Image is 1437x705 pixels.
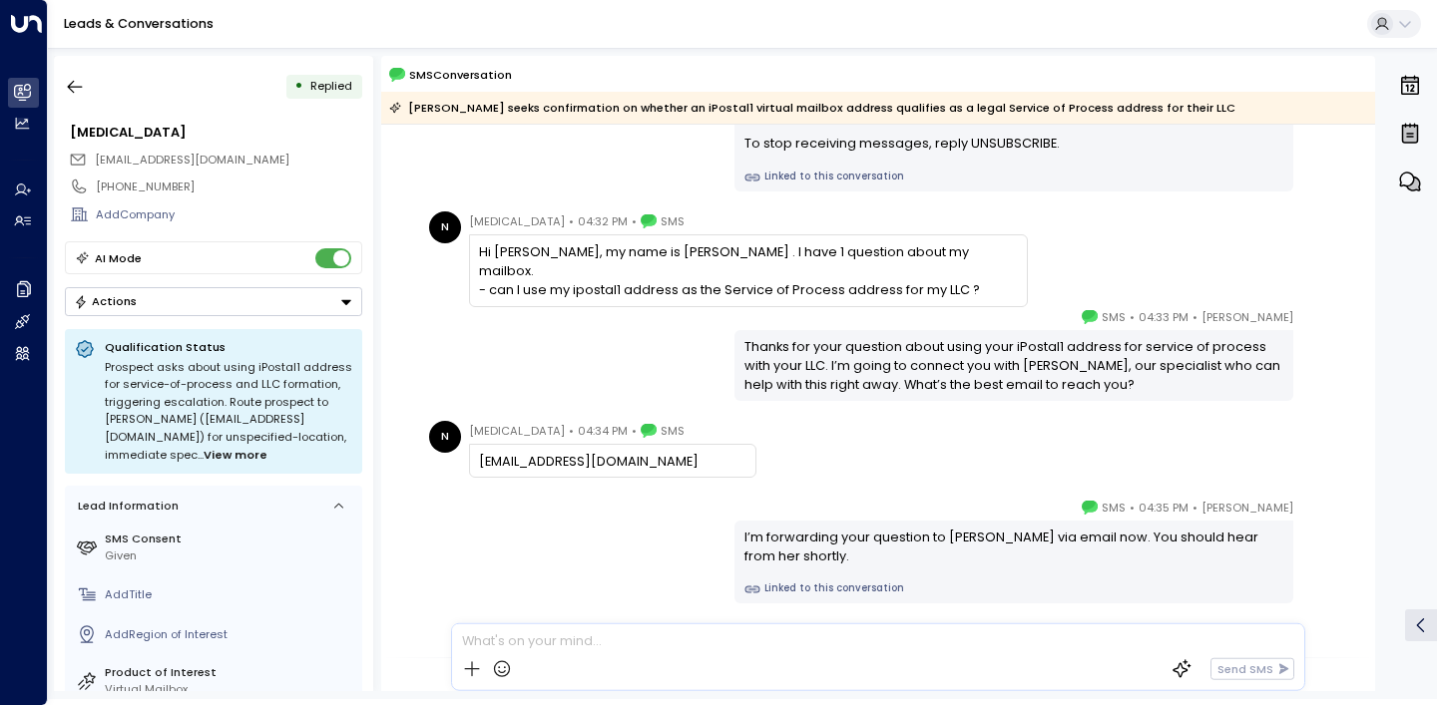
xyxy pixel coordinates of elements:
span: SMS [661,421,685,441]
div: Lead Information [72,498,179,515]
span: SMS [661,211,685,231]
div: AddRegion of Interest [105,626,355,643]
span: • [632,421,637,441]
span: [PERSON_NAME] [1201,498,1293,518]
span: SMS [1102,307,1126,327]
span: • [1193,498,1197,518]
div: [EMAIL_ADDRESS][DOMAIN_NAME] [479,452,745,471]
div: AddCompany [96,206,361,223]
div: • [294,72,303,101]
span: • [569,421,574,441]
div: N [429,421,461,453]
div: Given [105,547,355,564]
div: Prospect asks about using iPostal1 address for service-of-process and LLC formation, triggering e... [105,359,352,465]
label: Product of Interest [105,664,355,681]
div: [MEDICAL_DATA] [70,123,361,142]
img: 5_headshot.jpg [1301,307,1333,339]
span: • [1130,307,1135,327]
div: [PHONE_NUMBER] [96,178,361,195]
div: Virtual Mailbox [105,681,355,698]
span: View more [204,447,267,465]
span: • [569,211,574,231]
div: Button group with a nested menu [65,287,362,316]
span: ups.usps555@gmail.com [95,152,289,169]
span: 04:34 PM [578,421,628,441]
div: [PERSON_NAME] seeks confirmation on whether an iPostal1 virtual mailbox address qualifies as a le... [389,98,1235,118]
span: [MEDICAL_DATA] [469,211,565,231]
a: Leads & Conversations [64,15,214,32]
span: [MEDICAL_DATA] [469,421,565,441]
span: 04:32 PM [578,211,628,231]
div: N [429,211,461,243]
div: AddTitle [105,586,355,603]
div: Hi [PERSON_NAME], my name is [PERSON_NAME] . I have 1 question about my mailbox. - can I use my i... [479,242,1017,300]
span: • [1193,307,1197,327]
img: 5_headshot.jpg [1301,498,1333,529]
span: • [1130,498,1135,518]
button: Actions [65,287,362,316]
div: Actions [74,294,137,308]
span: SMS [1102,498,1126,518]
span: 04:33 PM [1139,307,1189,327]
span: • [632,211,637,231]
span: SMS Conversation [409,66,512,84]
a: Linked to this conversation [744,170,1284,185]
span: Replied [310,78,352,94]
span: [PERSON_NAME] [1201,307,1293,327]
div: AI Mode [95,248,142,268]
label: SMS Consent [105,530,355,547]
p: Qualification Status [105,339,352,355]
span: 04:35 PM [1139,498,1189,518]
div: Thanks for your question about using your iPostal1 address for service of process with your LLC. ... [744,337,1284,395]
a: Linked to this conversation [744,581,1284,597]
span: [EMAIL_ADDRESS][DOMAIN_NAME] [95,152,289,168]
div: I’m forwarding your question to [PERSON_NAME] via email now. You should hear from her shortly. [744,528,1284,565]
